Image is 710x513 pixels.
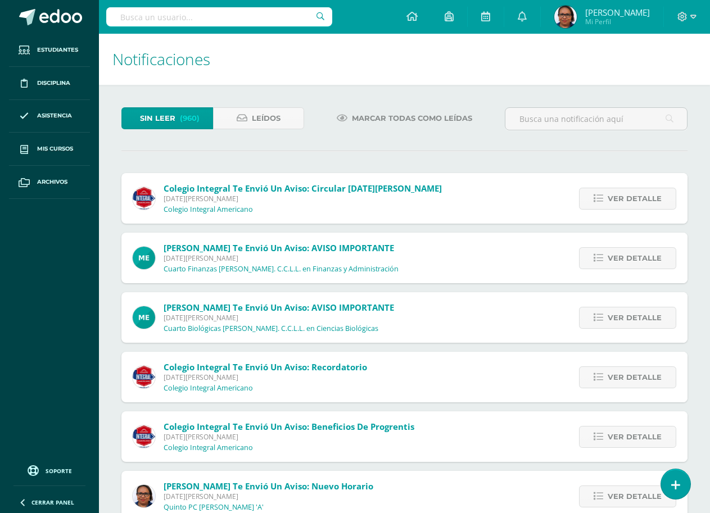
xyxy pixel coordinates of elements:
[213,107,305,129] a: Leídos
[164,443,253,452] p: Colegio Integral Americano
[37,178,67,187] span: Archivos
[13,462,85,478] a: Soporte
[112,48,210,70] span: Notificaciones
[133,425,155,448] img: 3d8ecf278a7f74c562a74fe44b321cd5.png
[164,361,367,373] span: Colegio Integral te envió un aviso: Recordatorio
[9,34,90,67] a: Estudiantes
[164,432,414,442] span: [DATE][PERSON_NAME]
[121,107,213,129] a: Sin leer(960)
[585,17,650,26] span: Mi Perfil
[164,242,394,253] span: [PERSON_NAME] te envió un aviso: AVISO IMPORTANTE
[608,367,662,388] span: Ver detalle
[252,108,281,129] span: Leídos
[46,467,72,475] span: Soporte
[133,485,155,507] img: bba7c537520bb84d934a4f8b9c36f832.png
[164,421,414,432] span: Colegio Integral te envió un aviso: Beneficios de Progrentis
[133,247,155,269] img: c105304d023d839b59a15d0bf032229d.png
[608,188,662,209] span: Ver detalle
[37,111,72,120] span: Asistencia
[133,366,155,388] img: 3d8ecf278a7f74c562a74fe44b321cd5.png
[106,7,332,26] input: Busca un usuario...
[608,486,662,507] span: Ver detalle
[585,7,650,18] span: [PERSON_NAME]
[164,302,394,313] span: [PERSON_NAME] te envió un aviso: AVISO IMPORTANTE
[323,107,486,129] a: Marcar todas como leídas
[164,373,367,382] span: [DATE][PERSON_NAME]
[37,46,78,55] span: Estudiantes
[164,194,442,203] span: [DATE][PERSON_NAME]
[164,265,399,274] p: Cuarto Finanzas [PERSON_NAME]. C.C.L.L. en Finanzas y Administración
[31,498,74,506] span: Cerrar panel
[164,492,373,501] span: [DATE][PERSON_NAME]
[164,480,373,492] span: [PERSON_NAME] te envió un aviso: Nuevo horario
[9,133,90,166] a: Mis cursos
[37,79,70,88] span: Disciplina
[164,253,399,263] span: [DATE][PERSON_NAME]
[164,313,394,323] span: [DATE][PERSON_NAME]
[133,306,155,329] img: c105304d023d839b59a15d0bf032229d.png
[37,144,73,153] span: Mis cursos
[9,100,90,133] a: Asistencia
[608,248,662,269] span: Ver detalle
[133,187,155,210] img: 3d8ecf278a7f74c562a74fe44b321cd5.png
[9,67,90,100] a: Disciplina
[164,183,442,194] span: Colegio Integral te envió un aviso: Circular [DATE][PERSON_NAME]
[608,426,662,447] span: Ver detalle
[164,205,253,214] p: Colegio Integral Americano
[164,384,253,393] p: Colegio Integral Americano
[554,6,577,28] img: 0db91d0802713074fb0c9de2dd01ee27.png
[9,166,90,199] a: Archivos
[352,108,472,129] span: Marcar todas como leídas
[140,108,175,129] span: Sin leer
[164,503,264,512] p: Quinto PC [PERSON_NAME] 'A'
[505,108,687,130] input: Busca una notificación aquí
[180,108,200,129] span: (960)
[164,324,378,333] p: Cuarto Biológicas [PERSON_NAME]. C.C.L.L. en Ciencias Biológicas
[608,307,662,328] span: Ver detalle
